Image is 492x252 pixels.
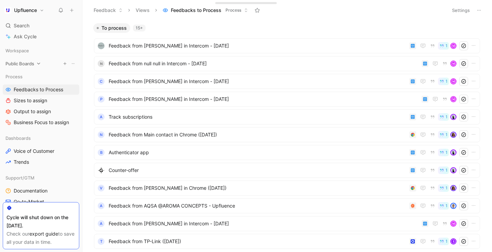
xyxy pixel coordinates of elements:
[225,7,241,14] span: Process
[94,181,480,196] a: VFeedback from [PERSON_NAME] in Chrome ([DATE])1avatar
[438,113,449,121] button: 1
[98,149,105,156] div: B
[438,202,449,210] button: 1
[109,220,419,228] span: Feedback from [PERSON_NAME] in Intercom - [DATE]
[4,7,11,14] img: Upfluence
[3,186,79,196] a: Documentation
[3,84,79,95] a: Feedbacks to Process
[14,97,47,104] span: Sizes to assign
[94,92,480,107] a: PFeedback from [PERSON_NAME] in Intercom - [DATE]M
[438,131,449,138] button: 1
[29,231,58,237] a: export guide
[109,42,407,50] span: Feedback from [PERSON_NAME] in Intercom - [DATE]
[451,203,456,208] img: avatar
[6,213,76,230] div: Cycle will shut down on the [DATE].
[451,115,456,119] img: avatar
[94,198,480,213] a: AFeedback from AQSA @AROMA CONCEPTS - Upfluence1avatar
[93,23,130,33] button: To process
[133,25,146,31] div: 15+
[446,79,448,83] span: 1
[14,86,63,93] span: Feedbacks to Process
[14,32,37,41] span: Ask Cycle
[451,150,456,155] img: avatar
[109,77,407,85] span: Feedback from [PERSON_NAME] in Intercom - [DATE]
[3,117,79,128] a: Business Focus to assign
[438,78,449,85] button: 1
[451,79,456,84] div: M
[98,78,105,85] div: c
[14,7,37,13] h1: Upfluence
[98,220,105,227] div: A
[3,95,79,106] a: Sizes to assign
[98,167,105,174] img: logo
[109,166,407,174] span: Counter-offer
[94,74,480,89] a: cFeedback from [PERSON_NAME] in Intercom - [DATE]1M
[451,168,456,173] img: avatar
[14,198,44,205] span: Go-to-Market
[6,230,76,246] div: Check our to save all your data in time.
[3,133,79,143] div: Dashboards
[109,148,407,157] span: Authenticator app
[98,60,105,67] div: n
[3,173,79,183] div: Support/GTM
[91,5,126,15] button: Feedback
[438,238,449,245] button: 1
[14,22,29,30] span: Search
[438,42,449,50] button: 1
[3,5,46,15] button: UpfluenceUpfluence
[449,5,473,15] button: Settings
[3,133,79,167] div: DashboardsVoice of CustomerTrends
[451,97,456,102] div: M
[98,202,105,209] div: A
[3,71,79,82] div: Process
[94,234,480,249] a: TFeedback from TP-Link ([DATE])1S
[438,149,449,156] button: 1
[109,59,419,68] span: Feedback from null null in Intercom - [DATE]
[451,221,456,226] div: M
[451,239,456,244] div: S
[3,58,79,69] div: Public Boards
[3,31,79,42] a: Ask Cycle
[160,5,251,15] button: Feedbacks to ProcessProcess
[14,119,69,126] span: Business Focus to assign
[5,135,31,142] span: Dashboards
[94,56,480,71] a: nFeedback from null null in Intercom - [DATE]M
[3,21,79,31] div: Search
[109,202,407,210] span: Feedback from AQSA @AROMA CONCEPTS - Upfluence
[14,187,47,194] span: Documentation
[94,38,480,53] a: logoFeedback from [PERSON_NAME] in Intercom - [DATE]1M
[171,7,221,14] span: Feedbacks to Process
[3,197,79,207] a: Go-to-Market
[109,184,407,192] span: Feedback from [PERSON_NAME] in Chrome ([DATE])
[109,237,407,246] span: Feedback from TP-Link ([DATE])
[446,186,448,190] span: 1
[98,131,105,138] div: N
[446,44,448,48] span: 1
[451,132,456,137] img: avatar
[446,150,448,155] span: 1
[451,43,456,48] div: M
[14,159,29,165] span: Trends
[446,133,448,137] span: 1
[109,95,419,103] span: Feedback from [PERSON_NAME] in Intercom - [DATE]
[94,127,480,142] a: NFeedback from Main contact in Chrome ([DATE])1avatar
[446,204,448,208] span: 1
[98,238,105,245] div: T
[5,60,34,67] span: Public Boards
[438,184,449,192] button: 1
[5,73,23,80] span: Process
[3,71,79,128] div: ProcessFeedbacks to ProcessSizes to assignOutput to assignBusiness Focus to assign
[101,25,127,31] span: To process
[446,239,448,243] span: 1
[451,186,456,190] img: avatar
[3,58,79,71] div: Public Boards
[3,157,79,167] a: Trends
[98,42,105,49] img: logo
[3,45,79,56] div: Workspace
[3,173,79,218] div: Support/GTMDocumentationGo-to-MarketFeedback from support
[94,109,480,124] a: ATrack subscriptions1avatar
[94,216,480,231] a: AFeedback from [PERSON_NAME] in Intercom - [DATE]M
[94,163,480,178] a: logoCounter-offer1avatar
[98,114,105,120] div: A
[98,96,105,103] div: P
